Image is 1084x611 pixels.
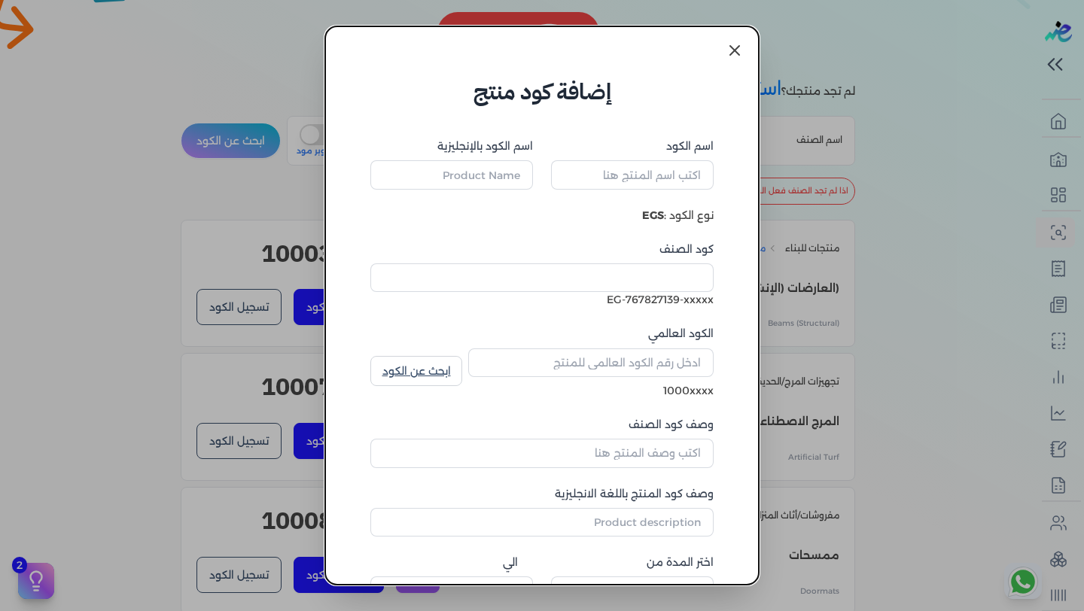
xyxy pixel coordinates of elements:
[370,242,714,257] label: كود الصنف
[370,417,714,433] label: وصف كود الصنف
[370,356,462,386] a: ابحث عن الكود
[642,208,664,222] b: EGS
[370,439,714,467] input: اكتب وصف المنتج هنا
[370,508,714,537] input: Product description
[370,138,533,154] label: اسم الكود بالإنجليزية
[551,138,714,154] label: اسم الكود
[468,348,714,377] input: ادخل رقم الكود العالمي للمنتج
[370,160,533,189] input: Product Name
[385,555,518,570] label: الي
[468,383,714,399] div: 1000xxxx
[370,292,714,308] div: EG-767827139-xxxxx
[370,486,714,502] label: وصف كود المنتج باللغة الانجليزية
[642,208,714,222] label: نوع الكود :
[355,74,729,108] h6: إضافة كود منتج
[551,160,714,189] input: اكتب اسم المنتج هنا
[551,555,714,570] label: اختر المدة من
[468,326,714,342] label: الكود العالمي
